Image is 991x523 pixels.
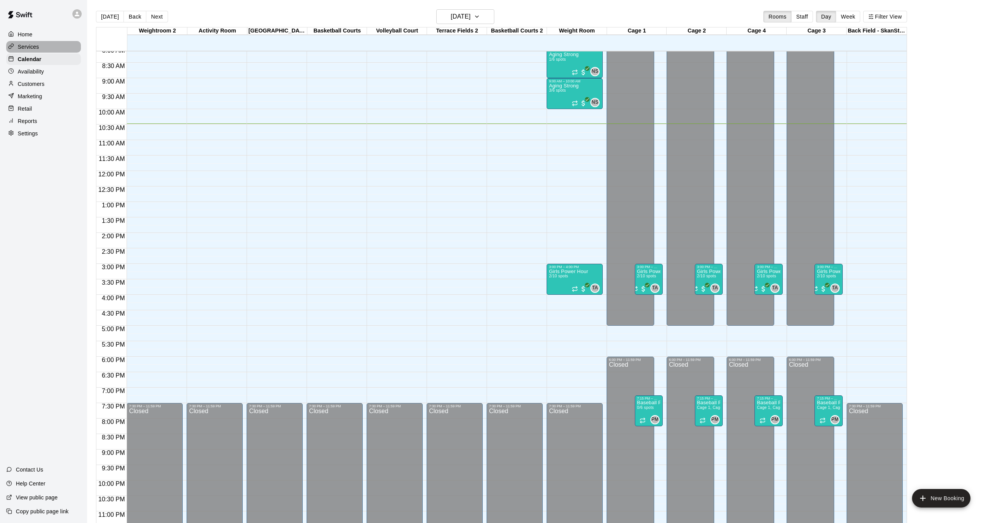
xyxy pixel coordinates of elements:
[773,284,780,293] span: Taylor Allen Flanick
[697,274,716,278] span: 2/10 spots filled
[729,358,772,362] div: 6:00 PM – 11:59 PM
[100,372,127,379] span: 6:30 PM
[100,357,127,363] span: 6:00 PM
[820,285,827,293] span: All customers have paid
[6,29,81,40] a: Home
[580,99,587,107] span: All customers have paid
[96,171,127,178] span: 12:00 PM
[247,27,307,35] div: [GEOGRAPHIC_DATA]
[697,405,758,410] span: Cage 1, Cage 2, Cage 3, Cage 4
[754,264,782,295] div: 3:00 PM – 4:00 PM: Girls Power Hour
[667,27,727,35] div: Cage 2
[710,284,720,293] div: Taylor Allen Flanick
[100,388,127,394] span: 7:00 PM
[580,68,587,76] span: All customers have paid
[100,419,127,425] span: 8:00 PM
[100,450,127,456] span: 9:00 PM
[572,100,578,106] span: Recurring event
[6,66,81,77] div: Availability
[549,274,568,278] span: 2/10 spots filled
[367,27,427,35] div: Volleyball Court
[6,115,81,127] a: Reports
[100,248,127,255] span: 2:30 PM
[752,286,758,292] span: Recurring event
[100,63,127,69] span: 8:30 AM
[429,404,480,408] div: 7:30 PM – 11:59 PM
[760,417,766,424] span: Recurring event
[100,341,127,348] span: 5:30 PM
[97,140,127,147] span: 11:00 AM
[549,88,566,92] span: 3/6 spots filled
[833,415,840,424] span: Phil Madvek
[96,511,127,518] span: 11:00 PM
[713,284,720,293] span: Taylor Allen Flanick
[757,265,780,269] div: 3:00 PM – 4:00 PM
[572,286,578,292] span: Recurring event
[547,264,603,295] div: 3:00 PM – 4:00 PM: Girls Power Hour
[487,27,547,35] div: Basketball Courts 2
[100,279,127,286] span: 3:30 PM
[590,67,600,76] div: Neighborhood Games Staff
[307,27,367,35] div: Basketball Courts
[637,265,660,269] div: 3:00 PM – 4:00 PM
[436,9,494,24] button: [DATE]
[814,395,842,426] div: 7:15 PM – 8:15 PM: Baseball Pitching Fundamentals (10-12U)
[727,27,787,35] div: Cage 4
[96,496,127,502] span: 10:30 PM
[100,434,127,441] span: 8:30 PM
[590,98,600,107] div: Neighborhood Games Staff
[100,202,127,209] span: 1:00 PM
[830,415,840,424] div: Phil Madvek
[763,11,791,22] button: Rooms
[189,404,240,408] div: 7:30 PM – 11:59 PM
[791,11,813,22] button: Staff
[249,404,300,408] div: 7:30 PM – 11:59 PM
[847,27,907,35] div: Back Field - SkanStrength
[96,480,127,487] span: 10:00 PM
[607,27,667,35] div: Cage 1
[789,358,832,362] div: 6:00 PM – 11:59 PM
[6,53,81,65] a: Calendar
[754,395,782,426] div: 7:15 PM – 8:15 PM: Baseball Pitching Fundamentals (10-12U)
[96,186,127,193] span: 12:30 PM
[653,415,660,424] span: Phil Madvek
[18,117,37,125] p: Reports
[549,404,600,408] div: 7:30 PM – 11:59 PM
[592,284,598,292] span: TA
[817,397,840,400] div: 7:15 PM – 8:15 PM
[640,417,646,424] span: Recurring event
[6,103,81,115] a: Retail
[757,405,817,410] span: Cage 1, Cage 2, Cage 3, Cage 4
[712,284,718,292] span: TA
[669,358,712,362] div: 6:00 PM – 11:59 PM
[637,397,660,400] div: 7:15 PM – 8:15 PM
[547,78,603,109] div: 9:00 AM – 10:00 AM: Aging Strong
[817,274,836,278] span: 2/10 spots filled
[695,395,723,426] div: 7:15 PM – 8:15 PM: Baseball Pitching Fundamentals (10-12U)
[16,466,43,473] p: Contact Us
[772,416,779,424] span: PM
[18,105,32,113] p: Retail
[713,415,720,424] span: Phil Madvek
[695,264,723,295] div: 3:00 PM – 4:00 PM: Girls Power Hour
[773,415,780,424] span: Phil Madvek
[97,156,127,162] span: 11:30 AM
[712,416,719,424] span: PM
[817,265,840,269] div: 3:00 PM – 4:00 PM
[863,11,907,22] button: Filter View
[6,128,81,139] a: Settings
[833,284,840,293] span: Taylor Allen Flanick
[772,284,778,292] span: TA
[816,11,836,22] button: Day
[652,416,659,424] span: PM
[547,27,607,35] div: Weight Room
[123,11,146,22] button: Back
[547,47,603,78] div: 8:00 AM – 9:00 AM: Aging Strong
[16,480,45,487] p: Help Center
[757,397,780,400] div: 7:15 PM – 8:15 PM
[549,79,600,83] div: 9:00 AM – 10:00 AM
